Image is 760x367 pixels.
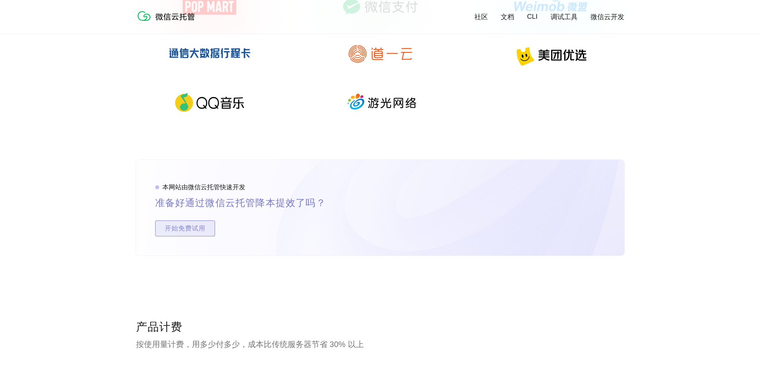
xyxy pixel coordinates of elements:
a: CLI [527,13,537,21]
p: 按使用量计费，用多少付多少，成本比传统服务器节省 30% 以上 [136,339,624,350]
p: 产品计费 [136,319,624,335]
a: 社区 [474,12,488,22]
a: 文档 [501,12,514,22]
span: 开始免费试用 [156,220,215,236]
p: 本网站由微信云托管快速开发 [162,183,245,192]
a: 微信云托管 [136,18,200,25]
a: 微信云开发 [590,12,624,22]
p: 准备好通过微信云托管降本提效了吗？ [155,195,345,211]
a: 调试工具 [551,12,578,22]
img: 微信云托管 [136,8,200,24]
